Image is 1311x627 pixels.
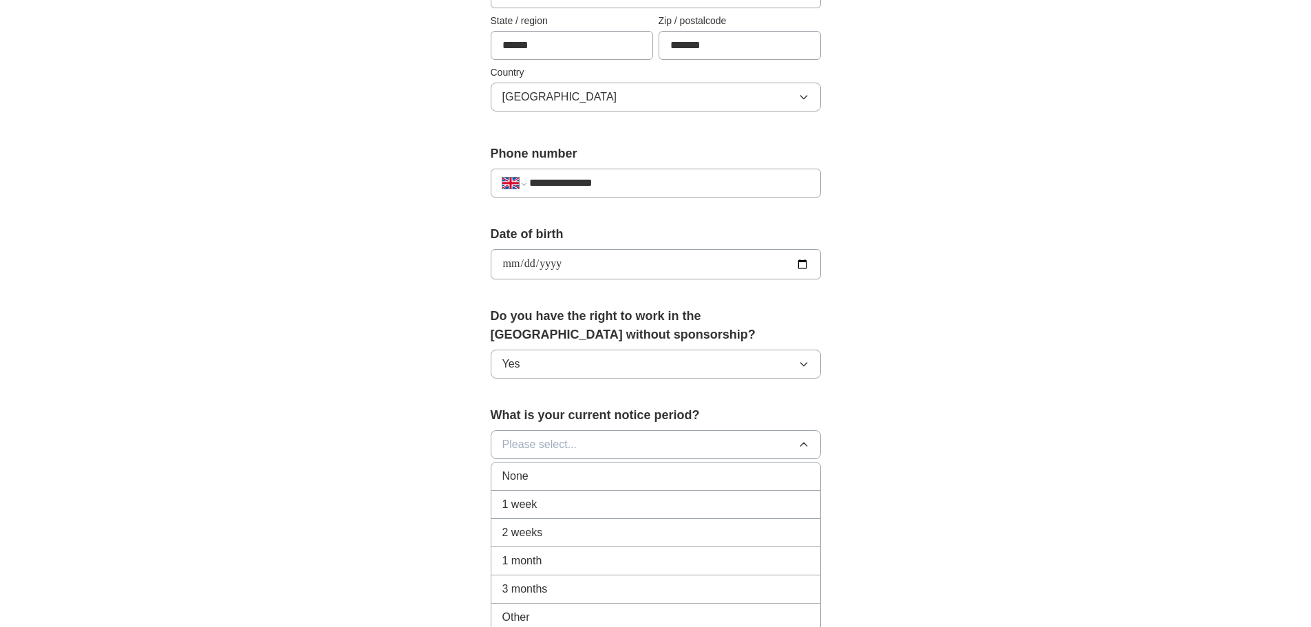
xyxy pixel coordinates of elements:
[502,524,543,541] span: 2 weeks
[491,145,821,163] label: Phone number
[502,496,537,513] span: 1 week
[491,225,821,244] label: Date of birth
[491,350,821,379] button: Yes
[502,609,530,626] span: Other
[491,307,821,344] label: Do you have the right to work in the [GEOGRAPHIC_DATA] without sponsorship?
[502,89,617,105] span: [GEOGRAPHIC_DATA]
[491,65,821,80] label: Country
[491,406,821,425] label: What is your current notice period?
[502,468,529,485] span: None
[502,436,577,453] span: Please select...
[491,430,821,459] button: Please select...
[491,14,653,28] label: State / region
[502,581,548,597] span: 3 months
[491,83,821,111] button: [GEOGRAPHIC_DATA]
[502,356,520,372] span: Yes
[502,553,542,569] span: 1 month
[659,14,821,28] label: Zip / postalcode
